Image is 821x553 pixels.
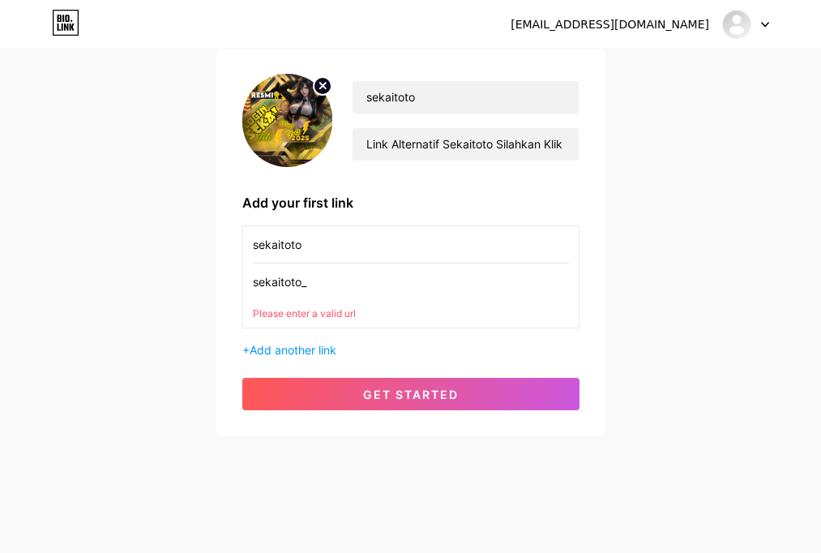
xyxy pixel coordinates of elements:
img: profile pic [242,74,333,167]
div: Add your first link [242,193,579,212]
div: [EMAIL_ADDRESS][DOMAIN_NAME] [511,16,709,33]
div: + [242,341,579,358]
img: SEKAITOTO WEB [721,9,752,40]
input: URL (https://instagram.com/yourname) [253,264,569,300]
span: get started [363,388,459,401]
input: Link name (My Instagram) [253,226,569,263]
div: Please enter a valid url [253,307,569,321]
button: get started [242,378,579,410]
span: Add another link [250,343,336,357]
input: Your name [353,81,578,114]
input: bio [353,128,578,161]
